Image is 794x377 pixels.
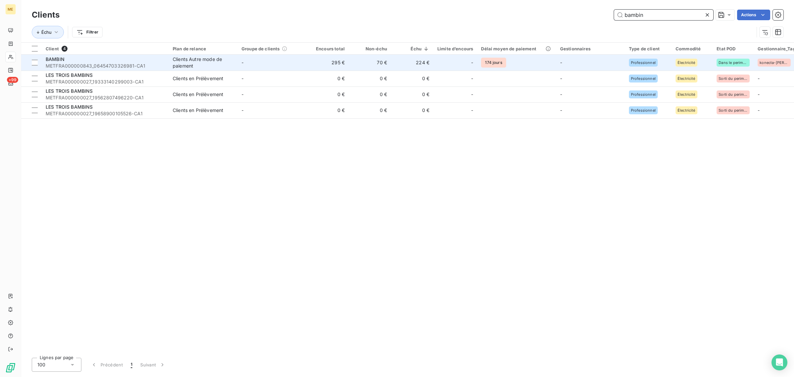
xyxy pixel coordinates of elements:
div: Plan de relance [173,46,234,51]
input: Rechercher [614,10,713,20]
td: 0 € [349,86,391,102]
img: Logo LeanPay [5,362,16,373]
span: konecta-[PERSON_NAME] [760,61,789,65]
span: Sorti du perimetre [719,108,748,112]
span: - [471,59,473,66]
td: 0 € [306,86,349,102]
span: LES TROIS BAMBINS [46,104,93,110]
h3: Clients [32,9,60,21]
span: - [560,60,562,65]
td: 0 € [391,71,433,86]
span: METFRA000000027_19562807496220-CA1 [46,94,165,101]
span: Client [46,46,59,51]
button: 1 [127,358,136,372]
span: +99 [7,77,18,83]
span: - [560,76,562,81]
span: Électricité [678,61,695,65]
div: Gestionnaires [560,46,621,51]
span: - [242,76,243,81]
div: Clients Autre mode de paiement [173,56,234,69]
td: 0 € [349,71,391,86]
div: Délai moyen de paiement [481,46,552,51]
span: - [758,91,760,97]
button: Échu [32,26,64,38]
span: Électricité [678,108,695,112]
span: 1 [131,361,132,368]
span: - [471,107,473,114]
td: 0 € [391,86,433,102]
div: Encours total [310,46,345,51]
button: Précédent [87,358,127,372]
span: METFRA000000843_06454703326981-CA1 [46,63,165,69]
span: - [242,107,243,113]
td: 70 € [349,55,391,71]
span: METFRA000000027_19658900105526-CA1 [46,110,165,117]
div: Type de client [629,46,668,51]
div: ME [5,4,16,15]
td: 0 € [349,102,391,118]
span: - [560,91,562,97]
div: Clients en Prélèvement [173,91,223,98]
div: Limite d’encours [437,46,473,51]
span: - [242,91,243,97]
div: Etat POD [717,46,750,51]
span: 174 jours [481,58,506,68]
div: Clients en Prélèvement [173,75,223,82]
span: Électricité [678,77,695,81]
div: Échu [395,46,429,51]
span: Professionnel [631,61,656,65]
td: 295 € [306,55,349,71]
span: Groupe de clients [242,46,280,51]
span: - [560,107,562,113]
span: Électricité [678,92,695,96]
span: Échu [41,29,52,35]
span: Sorti du perimetre [719,77,748,81]
span: - [758,76,760,81]
span: Professionnel [631,108,656,112]
span: LES TROIS BAMBINS [46,72,93,78]
div: Commodité [676,46,709,51]
td: 0 € [306,102,349,118]
div: Open Intercom Messenger [772,354,787,370]
span: 100 [37,361,45,368]
button: Filtrer [72,27,103,37]
button: Suivant [136,358,170,372]
button: Actions [737,10,770,20]
div: Non-échu [353,46,387,51]
span: BAMBIN [46,56,65,62]
span: METFRA000000027_19333140299003-CA1 [46,79,165,85]
span: Sorti du perimetre [719,92,748,96]
span: Professionnel [631,92,656,96]
span: 4 [62,46,67,52]
td: 0 € [306,71,349,86]
td: 224 € [391,55,433,71]
td: 0 € [391,102,433,118]
span: - [471,91,473,98]
span: - [242,60,243,65]
span: Dans le perimetre [719,61,748,65]
div: Clients en Prélèvement [173,107,223,114]
span: LES TROIS BAMBINS [46,88,93,94]
span: Professionnel [631,77,656,81]
span: - [758,107,760,113]
span: - [471,75,473,82]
